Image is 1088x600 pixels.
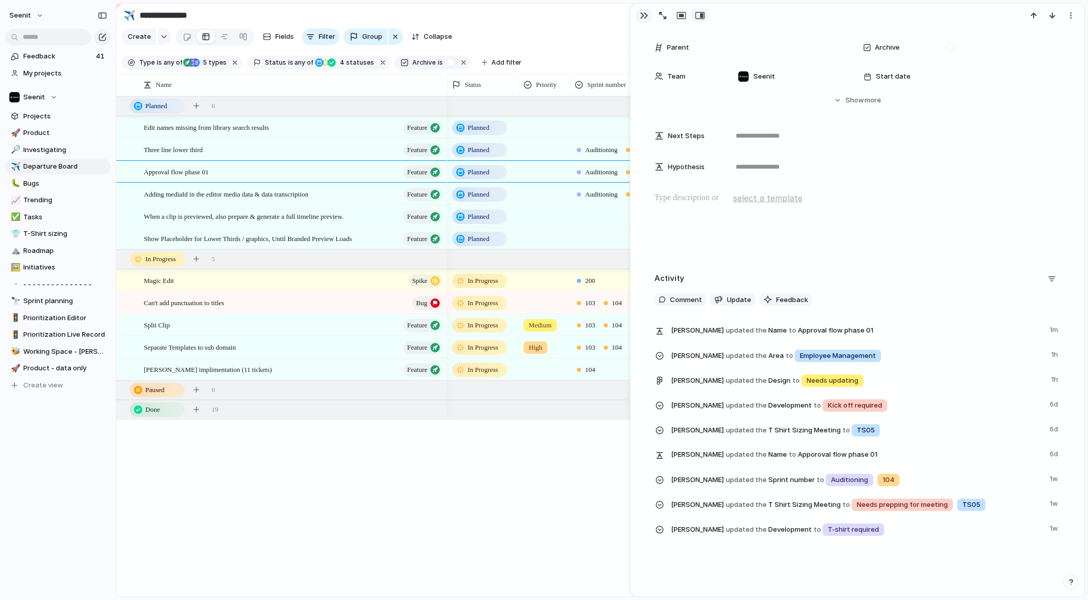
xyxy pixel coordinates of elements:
[23,178,107,189] span: Bugs
[671,521,1044,537] span: Development
[11,262,18,274] div: 🖼️
[23,380,63,391] span: Create view
[424,32,452,42] span: Collapse
[727,295,751,305] span: Update
[337,58,346,66] span: 4
[654,273,684,284] h2: Activity
[668,131,705,141] span: Next Steps
[585,320,595,331] span: 103
[145,254,176,264] span: In Progress
[1050,422,1060,434] span: 6d
[337,58,374,67] span: statuses
[776,295,808,305] span: Feedback
[962,500,980,510] span: TS05
[671,472,1044,487] span: Sprint number
[23,195,107,205] span: Trending
[9,195,20,205] button: 📈
[144,274,174,286] span: Magic Edit
[468,298,498,308] span: In Progress
[11,127,18,139] div: 🚀
[5,89,111,105] button: Seenit
[671,372,1045,388] span: Design
[122,28,156,45] button: Create
[726,475,767,485] span: updated the
[9,161,20,172] button: ✈️
[5,209,111,225] div: ✅Tasks
[759,293,812,307] button: Feedback
[404,121,442,134] button: Feature
[11,245,18,257] div: ⛰️
[671,323,1044,337] span: Name Approval flow phase 01
[183,57,229,68] button: 5 types
[671,351,724,361] span: [PERSON_NAME]
[23,128,107,138] span: Product
[407,143,427,157] span: Feature
[23,246,107,256] span: Roadmap
[121,7,138,24] button: ✈️
[144,210,344,222] span: When a clip is previewed, also prepare & generate a full timeline preview.
[726,376,767,386] span: updated the
[733,192,802,204] span: select a template
[302,28,339,45] button: Filter
[23,329,107,340] span: Prioritization Live Record
[157,58,162,67] span: is
[144,188,308,200] span: Adding mediaId in the editor media data & data transcription
[5,243,111,259] a: ⛰️Roadmap
[654,293,706,307] button: Comment
[407,121,427,135] span: Feature
[5,344,111,359] a: 🐝Working Space - [PERSON_NAME]
[5,49,111,64] a: Feedback41
[5,226,111,242] a: 👕T-Shirt sizing
[5,293,111,309] div: 🔭Sprint planning
[11,228,18,240] div: 👕
[23,347,107,357] span: Working Space - [PERSON_NAME]
[865,95,881,106] span: more
[1051,348,1060,360] span: 1h
[23,212,107,222] span: Tasks
[23,279,107,290] span: - - - - - - - - - - - - - - -
[407,209,427,224] span: Feature
[726,500,767,510] span: updated the
[11,194,18,206] div: 📈
[753,71,775,82] span: Seenit
[671,325,724,336] span: [PERSON_NAME]
[5,361,111,376] a: 🚀Product - data only
[11,161,18,173] div: ✈️
[200,58,227,67] span: types
[5,176,111,191] div: 🐛Bugs
[11,211,18,223] div: ✅
[468,320,498,331] span: In Progress
[585,145,618,155] span: Auditioning
[814,524,821,535] span: to
[5,192,111,208] a: 📈Trending
[9,329,20,340] button: 🚦
[654,91,1060,110] button: Showmore
[408,274,442,288] button: Spike
[587,80,626,90] span: Sprint number
[145,101,167,111] span: Planned
[671,348,1045,363] span: Area
[828,524,879,535] span: T-shirt required
[817,475,824,485] span: to
[883,475,895,485] span: 104
[23,229,107,239] span: T-Shirt sizing
[585,298,595,308] span: 103
[5,142,111,158] div: 🔎Investigating
[11,177,18,189] div: 🐛
[468,145,489,155] span: Planned
[288,58,293,67] span: is
[286,57,316,68] button: isany of
[5,159,111,174] a: ✈️Departure Board
[1050,472,1060,484] span: 1w
[139,58,155,67] span: Type
[144,319,170,331] span: Split Clip
[124,8,135,22] div: ✈️
[468,123,489,133] span: Planned
[144,166,208,177] span: Approval flow phase 01
[671,422,1044,438] span: T Shirt Sizing Meeting
[5,310,111,326] a: 🚦Prioritization Editor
